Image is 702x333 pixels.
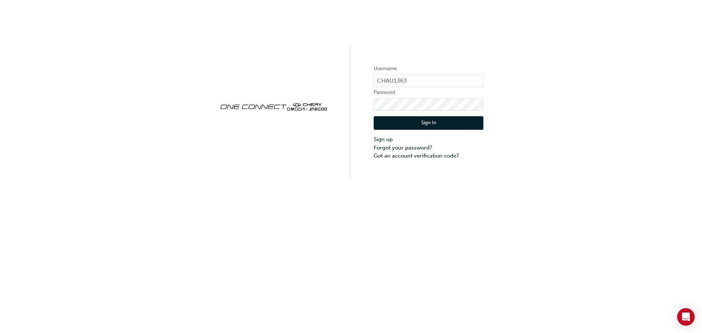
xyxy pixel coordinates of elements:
img: oneconnect [219,97,328,116]
button: Sign In [374,116,483,130]
a: Forgot your password? [374,144,483,152]
label: Password [374,88,483,97]
label: Username [374,64,483,73]
div: Open Intercom Messenger [677,308,695,326]
input: Username [374,75,483,87]
a: Got an account verification code? [374,152,483,160]
a: Sign up [374,135,483,144]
